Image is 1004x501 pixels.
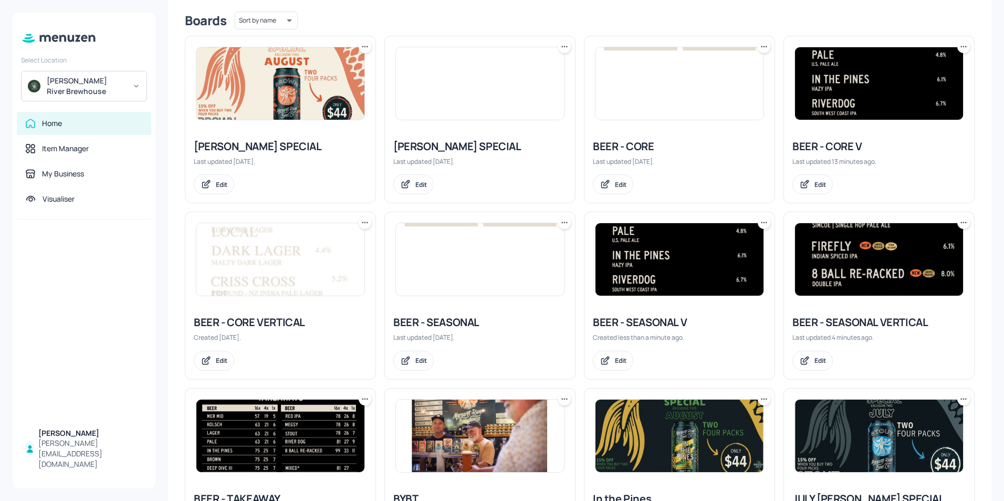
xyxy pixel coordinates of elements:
[792,139,966,154] div: BEER - CORE V
[393,139,567,154] div: [PERSON_NAME] SPECIAL
[196,223,364,296] img: 2024-10-09-1728437828507jwiqvuj1a4s.jpeg
[615,180,626,189] div: Edit
[396,223,564,296] img: 2024-10-08-17283710599584e1aj616d27.jpeg
[792,157,966,166] div: Last updated 13 minutes ago.
[21,56,147,65] div: Select Location
[415,180,427,189] div: Edit
[393,157,567,166] div: Last updated [DATE].
[795,223,963,296] img: 2025-08-19-1755576577760l8305ykdcco.jpeg
[415,356,427,365] div: Edit
[194,333,367,342] div: Created [DATE].
[593,333,766,342] div: Created less than a minute ago.
[194,139,367,154] div: [PERSON_NAME] SPECIAL
[593,157,766,166] div: Last updated [DATE].
[216,356,227,365] div: Edit
[194,157,367,166] div: Last updated [DATE].
[28,80,40,92] img: avatar
[595,47,764,120] img: 2024-10-08-1728369629806rzuwyvryz2g.jpeg
[595,400,764,472] img: 2025-08-08-1754636869565xt97kfw8in.jpeg
[216,180,227,189] div: Edit
[185,12,226,29] div: Boards
[615,356,626,365] div: Edit
[43,194,75,204] div: Visualiser
[42,169,84,179] div: My Business
[593,139,766,154] div: BEER - CORE
[396,400,564,472] img: 2025-06-20-1750412964290gb9rwsz82rj.jpeg
[795,400,963,472] img: 2025-07-31-1753941019965yjfgcy6e0ip.jpeg
[393,333,567,342] div: Last updated [DATE].
[795,47,963,120] img: 2025-08-19-1755576030833vekvsnf5rp.jpeg
[42,143,89,154] div: Item Manager
[396,47,564,120] img: 2025-07-31-1753932503330mb52hyb8kid.jpeg
[814,356,826,365] div: Edit
[194,315,367,330] div: BEER - CORE VERTICAL
[38,428,143,439] div: [PERSON_NAME]
[235,10,298,31] div: Sort by name
[792,333,966,342] div: Last updated 4 minutes ago.
[47,76,126,97] div: [PERSON_NAME] River Brewhouse
[814,180,826,189] div: Edit
[593,315,766,330] div: BEER - SEASONAL V
[196,47,364,120] img: 2025-07-31-17539335133699c1ts37pri5.jpeg
[393,315,567,330] div: BEER - SEASONAL
[595,223,764,296] img: 2025-08-19-1755576030833vekvsnf5rp.jpeg
[792,315,966,330] div: BEER - SEASONAL VERTICAL
[196,400,364,472] img: 2025-08-07-1754542232398kk82sjjt97.jpeg
[42,118,62,129] div: Home
[38,438,143,469] div: [PERSON_NAME][EMAIL_ADDRESS][DOMAIN_NAME]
